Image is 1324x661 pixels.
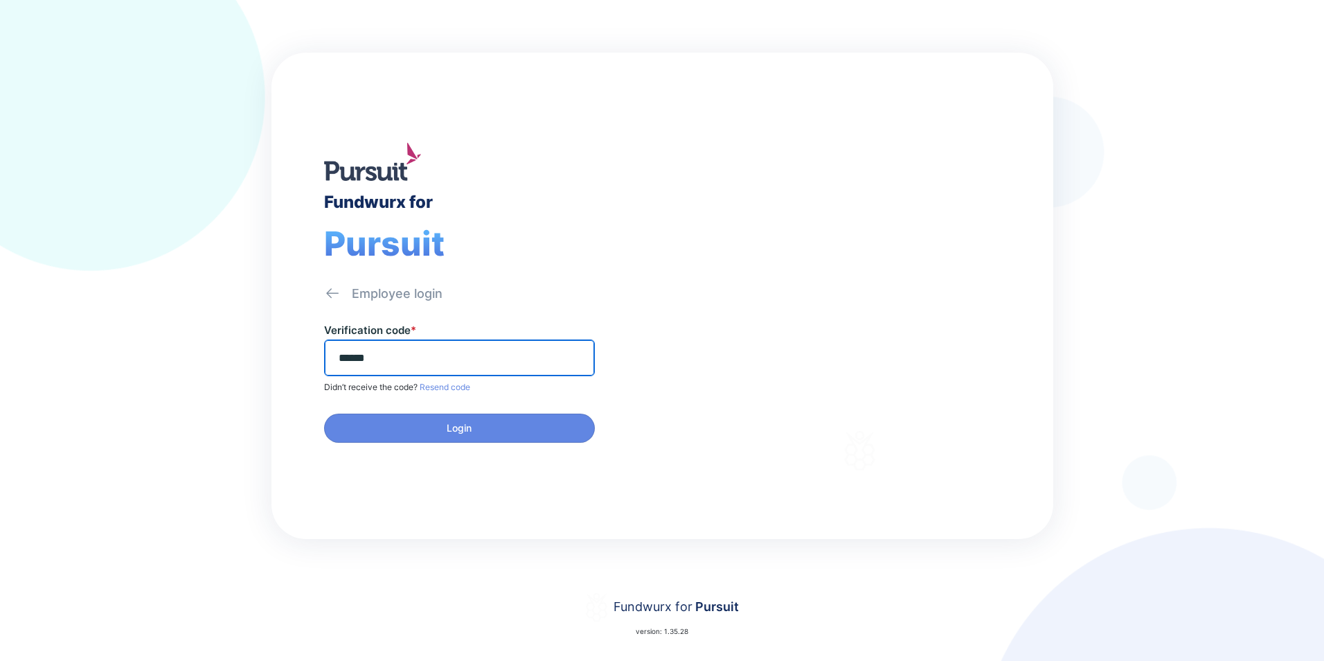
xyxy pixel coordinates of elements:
div: Fundwurx for [614,597,739,617]
div: Fundwurx [741,255,900,288]
p: version: 1.35.28 [636,626,688,637]
img: logo.jpg [324,143,421,182]
div: Thank you for choosing Fundwurx as your partner in driving positive social impact! [741,317,978,355]
span: Didn’t receive the code? [324,382,418,392]
span: Resend code [418,382,470,392]
span: Login [447,421,472,435]
span: Pursuit [692,599,739,614]
div: Fundwurx for [324,192,433,212]
div: Employee login [352,285,442,302]
span: Pursuit [324,223,445,264]
button: Login [324,414,595,443]
label: Verification code [324,324,416,337]
div: Welcome to [741,236,850,249]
